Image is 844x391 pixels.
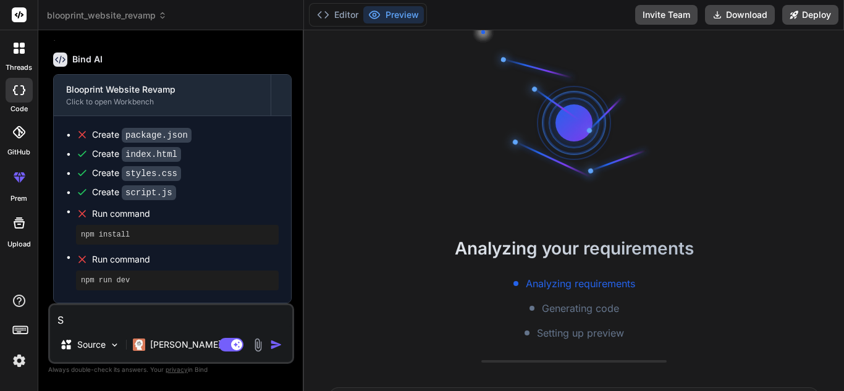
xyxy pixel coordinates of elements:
img: settings [9,350,30,371]
div: Create [92,148,181,161]
button: Blooprint Website RevampClick to open Workbench [54,75,271,116]
button: Invite Team [635,5,698,25]
img: icon [270,338,282,351]
h2: Analyzing your requirements [304,235,844,261]
label: threads [6,62,32,73]
button: Deploy [782,5,838,25]
code: index.html [122,147,181,162]
p: Always double-check its answers. Your in Bind [48,364,294,376]
span: Generating code [542,301,619,316]
div: Create [92,128,192,141]
button: Preview [363,6,424,23]
label: Upload [7,239,31,250]
button: Download [705,5,775,25]
pre: npm install [81,230,274,240]
p: Source [77,338,106,351]
span: Run command [92,253,279,266]
label: prem [11,193,27,204]
span: Analyzing requirements [526,276,635,291]
label: GitHub [7,147,30,158]
img: attachment [251,338,265,352]
code: styles.css [122,166,181,181]
textarea: S [50,305,292,327]
p: [PERSON_NAME] 4 S.. [150,338,242,351]
div: Blooprint Website Revamp [66,83,258,96]
label: code [11,104,28,114]
img: Claude 4 Sonnet [133,338,145,351]
div: Create [92,167,181,180]
pre: npm run dev [81,275,274,285]
span: Setting up preview [537,326,624,340]
button: Editor [312,6,363,23]
img: Pick Models [109,340,120,350]
span: Run command [92,208,279,220]
div: Click to open Workbench [66,97,258,107]
code: package.json [122,128,192,143]
div: Create [92,186,176,199]
h6: Bind AI [72,53,103,65]
span: blooprint_website_revamp [47,9,167,22]
span: privacy [166,366,188,373]
code: script.js [122,185,176,200]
